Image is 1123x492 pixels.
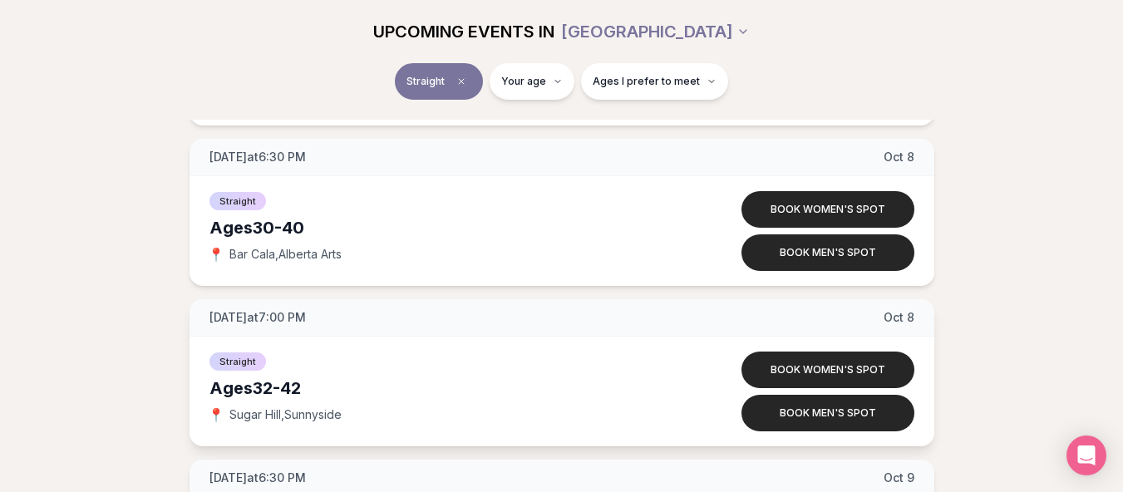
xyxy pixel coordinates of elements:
[209,470,306,486] span: [DATE] at 6:30 PM
[209,309,306,326] span: [DATE] at 7:00 PM
[884,470,914,486] span: Oct 9
[581,63,728,100] button: Ages I prefer to meet
[209,376,678,400] div: Ages 32-42
[406,75,445,88] span: Straight
[1066,435,1106,475] div: Open Intercom Messenger
[884,309,914,326] span: Oct 8
[373,20,554,43] span: UPCOMING EVENTS IN
[209,352,266,371] span: Straight
[593,75,700,88] span: Ages I prefer to meet
[501,75,546,88] span: Your age
[229,246,342,263] span: Bar Cala , Alberta Arts
[209,216,678,239] div: Ages 30-40
[209,408,223,421] span: 📍
[741,395,914,431] button: Book men's spot
[490,63,574,100] button: Your age
[741,191,914,228] button: Book women's spot
[884,149,914,165] span: Oct 8
[229,406,342,423] span: Sugar Hill , Sunnyside
[209,248,223,261] span: 📍
[741,352,914,388] button: Book women's spot
[209,192,266,210] span: Straight
[395,63,483,100] button: StraightClear event type filter
[741,234,914,271] button: Book men's spot
[561,13,750,50] button: [GEOGRAPHIC_DATA]
[451,71,471,91] span: Clear event type filter
[209,149,306,165] span: [DATE] at 6:30 PM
